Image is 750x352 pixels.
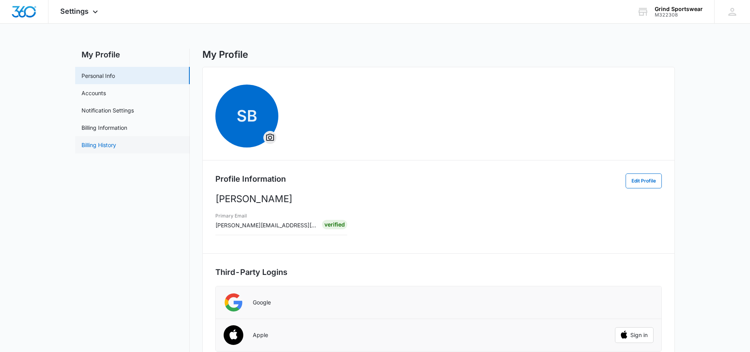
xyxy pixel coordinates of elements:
div: Verified [322,220,347,229]
img: Google [224,293,243,312]
span: Settings [60,7,89,15]
h1: My Profile [202,49,248,61]
h2: My Profile [75,49,190,61]
a: Notification Settings [81,106,134,114]
h2: Profile Information [215,173,286,185]
button: Sign in [615,327,654,343]
p: Apple [253,332,268,339]
span: SBOverflow Menu [215,85,278,147]
button: Edit Profile [626,173,662,188]
div: account id [655,12,703,18]
div: account name [655,6,703,12]
button: Overflow Menu [264,131,276,144]
a: Personal Info [81,72,115,80]
img: Apple [219,321,248,350]
iframe: Sign in with Google Button [611,294,657,311]
a: Billing Information [81,123,127,132]
a: Accounts [81,89,106,97]
p: [PERSON_NAME] [215,192,662,206]
p: Google [253,299,271,306]
a: Billing History [81,141,116,149]
h3: Primary Email [215,212,317,219]
div: Sign in with Google. Opens in new tab [615,294,654,311]
span: SB [215,85,278,147]
h2: Third-Party Logins [215,266,662,278]
span: [PERSON_NAME][EMAIL_ADDRESS][DOMAIN_NAME] [215,222,356,229]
